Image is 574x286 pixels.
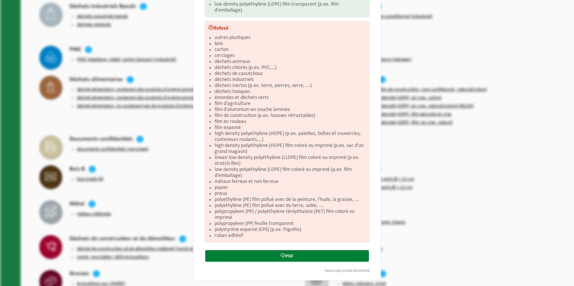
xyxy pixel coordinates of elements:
li: polypropyleen (PP) / polyéthylène téréphtalate (PET) film coloré ou imprimé [215,209,366,221]
li: déchets chlorés (p.ex. PVC,…) [215,65,366,71]
li: déchets inertes (p.ex. terre, pierres, verre, ...) [215,83,366,89]
li: film expansé [215,125,366,131]
a: PDF [205,250,369,262]
li: film de construction (p.ex. housses rétractables) [215,113,366,119]
li: déchets animaux [215,59,366,65]
li: lineair low density polyéthylène (LLDPE) film coloré ou imprimé (p.ex. stretch-film) [215,155,366,167]
li: autres plastiques [215,35,366,41]
li: bois [215,41,366,47]
li: high density polyethylène (HDPE) (p.ex. palettes, boîtes et couvercles, conteneurs roulants,…) [215,131,366,143]
li: déchets toxiques [215,89,366,95]
li: pneus [215,191,366,197]
li: polyethylène (PE) film pollué avec du terre, sable, ... [215,203,366,209]
li: papier [215,185,366,191]
li: film d'agriculture [215,101,366,107]
li: cerclages [215,53,366,59]
li: polyethylène (PE) film pollué avec de la peinture, l'huile, la graisse, ... [215,197,366,203]
li: ruban adhésif [215,233,366,239]
li: film d’aluminium en couche laminée [215,107,366,113]
li: low density polyéthylène (LDPE) film transparent (p.ex. film d'emballage) [215,1,366,13]
li: carton [215,47,366,53]
li: métaux ferreux et non ferreux [215,179,366,185]
li: polypropyleen (PP) feuille transparent [215,221,366,227]
li: déchets de caoutchouc [215,71,366,77]
li: déchets industriels [215,77,366,83]
li: high density polyéthylène (HDPE) film coloré ou imprimé (p.ex. sac d'un grand magasin) [215,143,366,155]
h3: Refusé [208,25,366,31]
li: low density polyéthylène (LDPE) film coloré ou imprimé (p.ex. film d'emballage) [215,167,366,179]
li: polystyrène expansé (EPS) (p.ex. frigolite) [215,227,366,233]
li: émondes et déchets verts [215,95,366,101]
li: film en rouleau [215,119,366,125]
div: Notre code produit:04-000039 [201,269,373,273]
